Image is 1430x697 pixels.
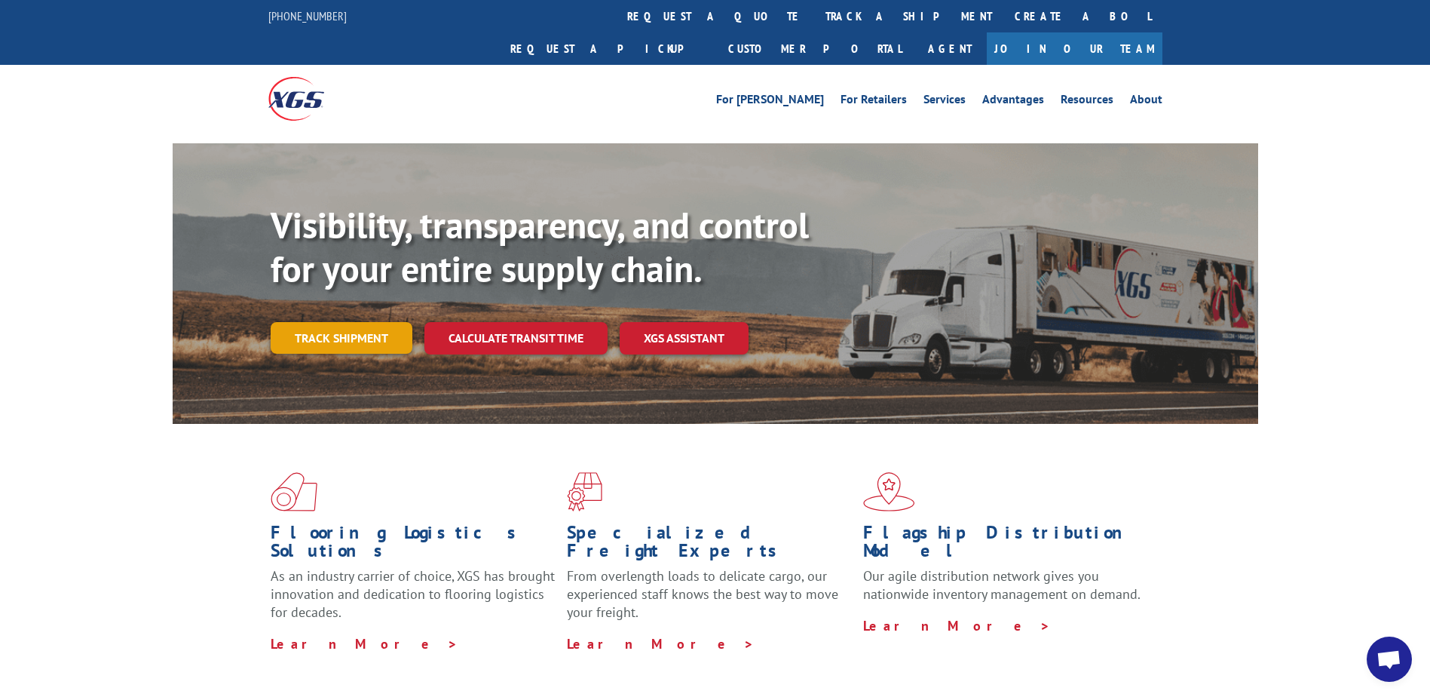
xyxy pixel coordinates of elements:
a: [PHONE_NUMBER] [268,8,347,23]
a: Advantages [982,94,1044,110]
b: Visibility, transparency, and control for your entire supply chain. [271,201,809,292]
a: Learn More > [863,617,1051,634]
h1: Flooring Logistics Solutions [271,524,556,567]
a: Learn More > [271,635,458,652]
a: Customer Portal [717,32,913,65]
a: For Retailers [841,94,907,110]
a: About [1130,94,1162,110]
a: For [PERSON_NAME] [716,94,824,110]
span: As an industry carrier of choice, XGS has brought innovation and dedication to flooring logistics... [271,567,555,621]
a: Calculate transit time [424,322,608,355]
img: xgs-icon-focused-on-flooring-red [567,472,602,511]
a: XGS ASSISTANT [620,322,749,355]
div: Open chat [1367,637,1412,682]
a: Agent [913,32,987,65]
h1: Specialized Freight Experts [567,524,852,567]
a: Join Our Team [987,32,1162,65]
h1: Flagship Distribution Model [863,524,1148,567]
img: xgs-icon-total-supply-chain-intelligence-red [271,472,317,511]
a: Track shipment [271,322,412,354]
a: Learn More > [567,635,755,652]
a: Resources [1061,94,1113,110]
span: Our agile distribution network gives you nationwide inventory management on demand. [863,567,1141,603]
p: From overlength loads to delicate cargo, our experienced staff knows the best way to move your fr... [567,567,852,634]
a: Services [923,94,966,110]
a: Request a pickup [499,32,717,65]
img: xgs-icon-flagship-distribution-model-red [863,472,915,511]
